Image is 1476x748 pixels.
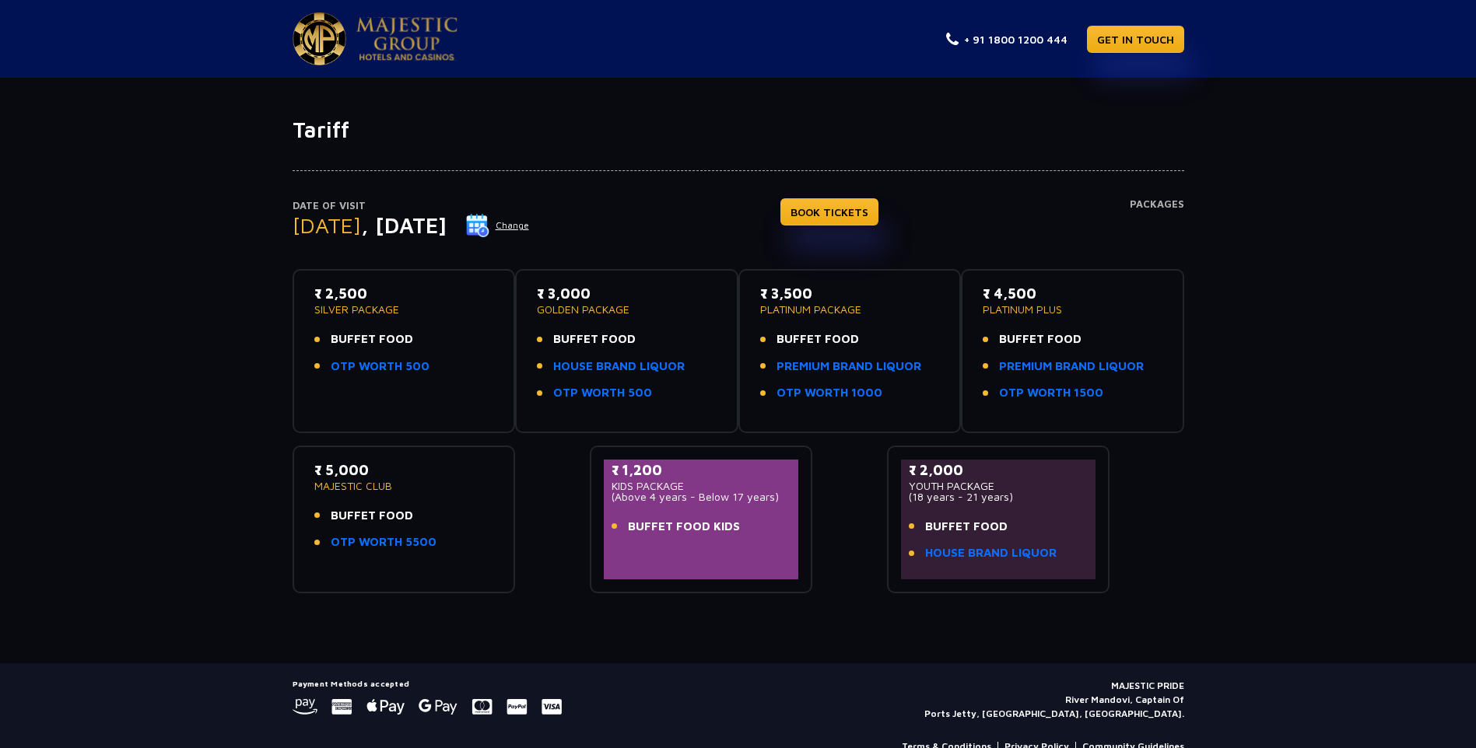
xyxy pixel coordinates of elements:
a: GET IN TOUCH [1087,26,1184,53]
a: OTP WORTH 1500 [999,384,1103,402]
span: BUFFET FOOD [925,518,1008,536]
span: BUFFET FOOD KIDS [628,518,740,536]
a: OTP WORTH 500 [331,358,429,376]
p: ₹ 2,000 [909,460,1089,481]
p: ₹ 3,500 [760,283,940,304]
h5: Payment Methods accepted [293,679,562,688]
a: HOUSE BRAND LIQUOR [925,544,1057,562]
a: HOUSE BRAND LIQUOR [553,358,685,376]
p: PLATINUM PLUS [983,304,1162,315]
img: Majestic Pride [293,12,346,65]
a: PREMIUM BRAND LIQUOR [999,358,1144,376]
a: + 91 1800 1200 444 [946,31,1068,47]
button: Change [465,213,530,238]
p: ₹ 4,500 [983,283,1162,304]
p: ₹ 1,200 [612,460,791,481]
p: SILVER PACKAGE [314,304,494,315]
a: OTP WORTH 500 [553,384,652,402]
a: PREMIUM BRAND LIQUOR [777,358,921,376]
p: MAJESTIC PRIDE River Mandovi, Captain Of Ports Jetty, [GEOGRAPHIC_DATA], [GEOGRAPHIC_DATA]. [924,679,1184,721]
a: BOOK TICKETS [780,198,878,225]
span: , [DATE] [361,212,447,238]
p: (Above 4 years - Below 17 years) [612,491,791,502]
p: MAJESTIC CLUB [314,481,494,491]
p: ₹ 2,500 [314,283,494,304]
span: BUFFET FOOD [999,330,1082,348]
span: BUFFET FOOD [777,330,859,348]
h4: Packages [1130,198,1184,254]
h1: Tariff [293,117,1184,143]
img: Majestic Pride [356,17,458,61]
span: BUFFET FOOD [553,330,636,348]
p: GOLDEN PACKAGE [537,304,717,315]
p: PLATINUM PACKAGE [760,304,940,315]
a: OTP WORTH 5500 [331,533,436,551]
span: BUFFET FOOD [331,330,413,348]
span: BUFFET FOOD [331,507,413,525]
span: [DATE] [293,212,361,238]
p: KIDS PACKAGE [612,481,791,491]
p: ₹ 3,000 [537,283,717,304]
a: OTP WORTH 1000 [777,384,882,402]
p: YOUTH PACKAGE [909,481,1089,491]
p: Date of Visit [293,198,530,214]
p: ₹ 5,000 [314,460,494,481]
p: (18 years - 21 years) [909,491,1089,502]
